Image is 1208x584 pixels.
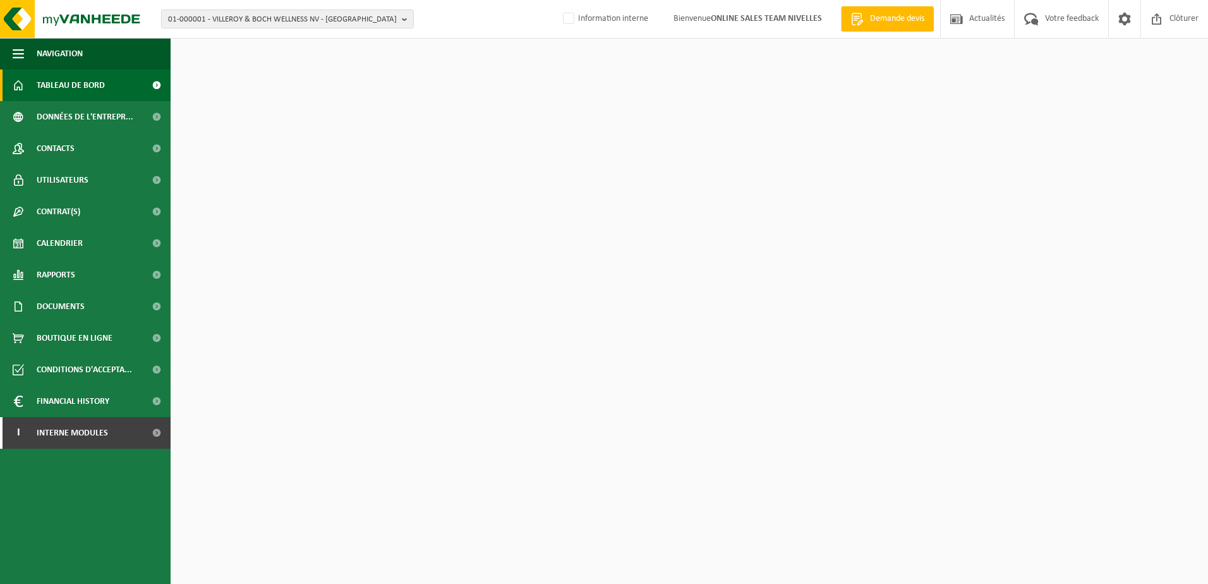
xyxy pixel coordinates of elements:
[37,38,83,70] span: Navigation
[37,354,132,386] span: Conditions d'accepta...
[867,13,927,25] span: Demande devis
[841,6,934,32] a: Demande devis
[37,133,75,164] span: Contacts
[37,164,88,196] span: Utilisateurs
[168,10,397,29] span: 01-000001 - VILLEROY & BOCH WELLNESS NV - [GEOGRAPHIC_DATA]
[161,9,414,28] button: 01-000001 - VILLEROY & BOCH WELLNESS NV - [GEOGRAPHIC_DATA]
[37,417,108,449] span: Interne modules
[560,9,648,28] label: Information interne
[37,291,85,322] span: Documents
[37,386,109,417] span: Financial History
[711,14,822,23] strong: ONLINE SALES TEAM NIVELLES
[37,259,75,291] span: Rapports
[13,417,24,449] span: I
[37,322,112,354] span: Boutique en ligne
[37,228,83,259] span: Calendrier
[37,70,105,101] span: Tableau de bord
[37,196,80,228] span: Contrat(s)
[37,101,133,133] span: Données de l'entrepr...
